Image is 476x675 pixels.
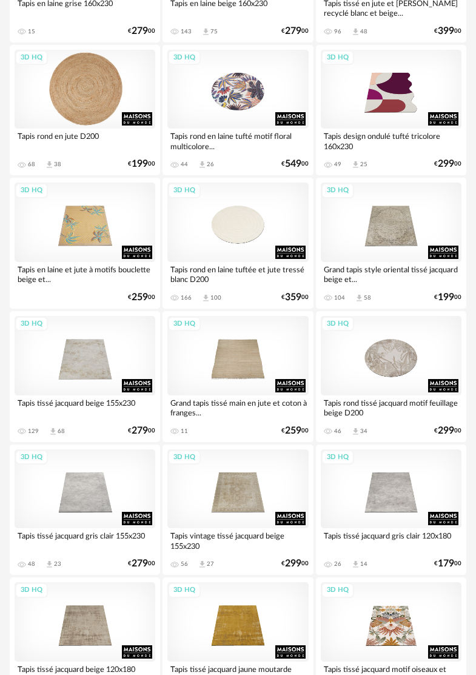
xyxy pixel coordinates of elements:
div: 15 [28,28,35,35]
div: 44 [181,161,188,168]
a: 3D HQ Tapis rond tissé jacquard motif feuillage beige D200 46 Download icon 34 €29900 [316,311,466,442]
div: 166 [181,294,192,301]
a: 3D HQ Tapis rond en laine tufté motif floral multicolore... 44 Download icon 26 €54900 [163,45,313,176]
div: Tapis rond en laine tuftée et jute tressé blanc D200 [167,262,308,286]
div: 104 [334,294,345,301]
div: 3D HQ [321,450,354,465]
span: 299 [285,560,301,568]
div: 14 [360,560,367,568]
div: 3D HQ [168,450,201,465]
div: 49 [334,161,341,168]
span: Download icon [198,560,207,569]
div: Tapis design ondulé tufté tricolore 160x230 [321,129,461,153]
div: 46 [334,428,341,435]
div: € 00 [434,160,461,168]
div: Tapis tissé jacquard gris clair 120x180 [321,528,461,552]
div: € 00 [281,27,309,35]
span: 199 [132,160,148,168]
div: 3D HQ [321,583,354,598]
div: 3D HQ [168,317,201,332]
div: 38 [54,161,61,168]
span: 279 [132,27,148,35]
div: 25 [360,161,367,168]
span: Download icon [351,427,360,436]
span: Download icon [351,160,360,169]
div: € 00 [281,427,309,435]
a: 3D HQ Tapis tissé jacquard gris clair 155x230 48 Download icon 23 €27900 [10,445,160,576]
span: Download icon [355,294,364,303]
span: 279 [132,560,148,568]
div: 3D HQ [15,450,48,465]
div: 3D HQ [15,317,48,332]
div: 26 [334,560,341,568]
div: Tapis vintage tissé jacquard beige 155x230 [167,528,308,552]
span: 549 [285,160,301,168]
span: 259 [132,294,148,301]
span: 199 [438,294,454,301]
div: Grand tapis tissé main en jute et coton à franges... [167,395,308,420]
div: 129 [28,428,39,435]
div: 3D HQ [15,583,48,598]
span: 179 [438,560,454,568]
a: 3D HQ Tapis rond en laine tuftée et jute tressé blanc D200 166 Download icon 100 €35900 [163,178,313,309]
div: € 00 [281,294,309,301]
div: 26 [207,161,214,168]
div: 56 [181,560,188,568]
div: 3D HQ [321,50,354,65]
div: Tapis tissé jacquard beige 155x230 [15,395,155,420]
div: € 00 [434,294,461,301]
div: Tapis tissé jacquard gris clair 155x230 [15,528,155,552]
div: Tapis en laine et jute à motifs bouclette beige et... [15,262,155,286]
span: 279 [285,27,301,35]
div: Tapis rond tissé jacquard motif feuillage beige D200 [321,395,461,420]
div: € 00 [128,560,155,568]
div: Tapis rond en laine tufté motif floral multicolore... [167,129,308,153]
span: 359 [285,294,301,301]
div: 3D HQ [168,183,201,198]
div: € 00 [434,427,461,435]
a: 3D HQ Grand tapis tissé main en jute et coton à franges... 11 €25900 [163,311,313,442]
span: Download icon [201,294,210,303]
span: Download icon [45,160,54,169]
div: € 00 [281,560,309,568]
div: € 00 [434,560,461,568]
div: € 00 [281,160,309,168]
div: € 00 [434,27,461,35]
span: Download icon [49,427,58,436]
a: 3D HQ Tapis rond en jute D200 68 Download icon 38 €19900 [10,45,160,176]
div: 68 [28,161,35,168]
a: 3D HQ Tapis design ondulé tufté tricolore 160x230 49 Download icon 25 €29900 [316,45,466,176]
div: 34 [360,428,367,435]
div: 96 [334,28,341,35]
span: Download icon [45,560,54,569]
div: Tapis rond en jute D200 [15,129,155,153]
div: 3D HQ [168,50,201,65]
span: 299 [438,160,454,168]
div: 75 [210,28,218,35]
div: 27 [207,560,214,568]
a: 3D HQ Grand tapis style oriental tissé jacquard beige et... 104 Download icon 58 €19900 [316,178,466,309]
div: 3D HQ [321,317,354,332]
div: 143 [181,28,192,35]
div: 48 [28,560,35,568]
div: € 00 [128,294,155,301]
span: 399 [438,27,454,35]
span: Download icon [201,27,210,36]
span: Download icon [198,160,207,169]
a: 3D HQ Tapis en laine et jute à motifs bouclette beige et... €25900 [10,178,160,309]
div: € 00 [128,27,155,35]
div: 3D HQ [15,50,48,65]
div: 58 [364,294,371,301]
div: 68 [58,428,65,435]
span: 279 [132,427,148,435]
a: 3D HQ Tapis tissé jacquard beige 155x230 129 Download icon 68 €27900 [10,311,160,442]
div: € 00 [128,160,155,168]
div: 3D HQ [321,183,354,198]
span: Download icon [351,27,360,36]
div: 3D HQ [168,583,201,598]
div: 3D HQ [15,183,48,198]
div: 100 [210,294,221,301]
div: 11 [181,428,188,435]
span: 299 [438,427,454,435]
a: 3D HQ Tapis tissé jacquard gris clair 120x180 26 Download icon 14 €17900 [316,445,466,576]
